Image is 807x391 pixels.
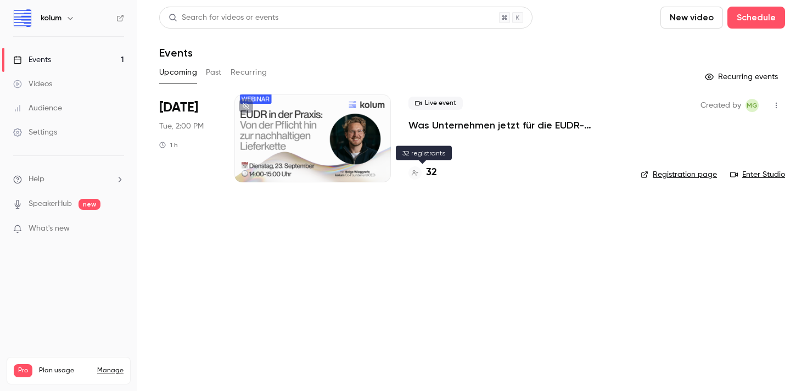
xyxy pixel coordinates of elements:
button: New video [660,7,723,29]
span: Created by [700,99,741,112]
div: Search for videos or events [169,12,278,24]
div: 1 h [159,141,178,149]
h4: 32 [426,165,437,180]
span: What's new [29,223,70,234]
a: Was Unternehmen jetzt für die EUDR-Compliance tun müssen + Live Q&A [408,119,623,132]
h1: Events [159,46,193,59]
span: Tue, 2:00 PM [159,121,204,132]
span: new [79,199,100,210]
span: Pro [14,364,32,377]
button: Schedule [727,7,785,29]
div: Settings [13,127,57,138]
button: Recurring [231,64,267,81]
span: Live event [408,97,463,110]
button: Past [206,64,222,81]
a: Enter Studio [730,169,785,180]
button: Recurring events [700,68,785,86]
a: Manage [97,366,124,375]
button: Upcoming [159,64,197,81]
span: Help [29,174,44,185]
span: Maximilian Gampl [746,99,759,112]
div: Videos [13,79,52,90]
a: Registration page [641,169,717,180]
div: Events [13,54,51,65]
a: SpeakerHub [29,198,72,210]
span: Plan usage [39,366,91,375]
h6: kolum [41,13,61,24]
div: Sep 23 Tue, 2:00 PM (Europe/Berlin) [159,94,217,182]
div: Audience [13,103,62,114]
img: kolum [14,9,31,27]
span: [DATE] [159,99,198,116]
li: help-dropdown-opener [13,174,124,185]
span: MG [747,99,758,112]
a: 32 [408,165,437,180]
iframe: Noticeable Trigger [111,224,124,234]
